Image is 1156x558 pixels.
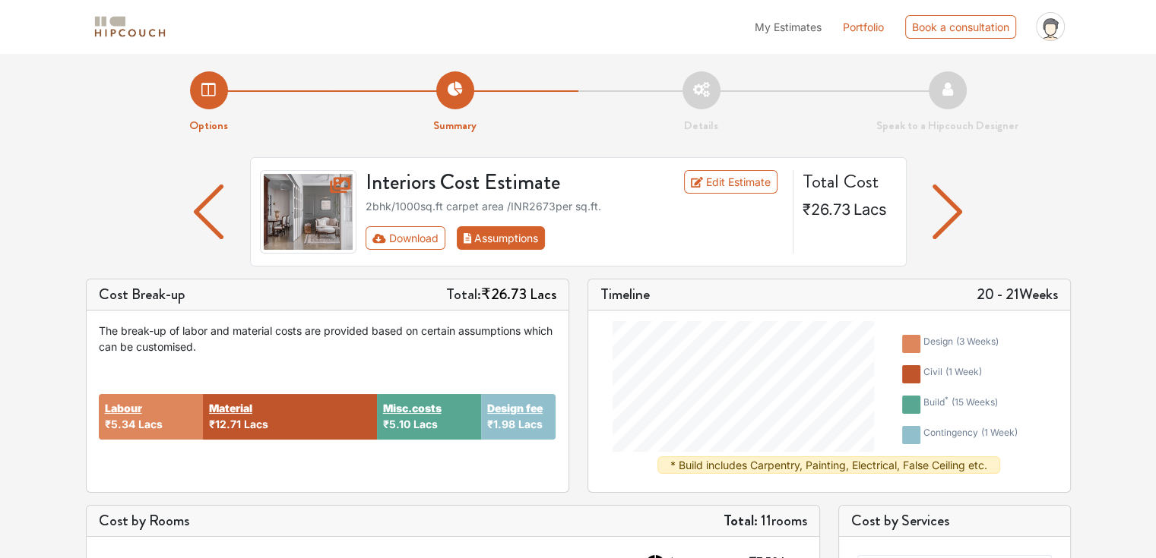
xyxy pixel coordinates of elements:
span: ₹5.10 [383,418,410,430]
img: logo-horizontal.svg [92,14,168,40]
h5: 11 rooms [724,512,807,530]
strong: Total: [724,509,758,531]
img: arrow left [933,184,962,239]
span: ₹26.73 [803,200,850,219]
button: Misc.costs [383,400,442,416]
div: civil [923,365,982,383]
strong: Details [684,117,718,134]
span: ( 15 weeks ) [952,396,998,408]
h5: Cost by Rooms [99,512,189,530]
span: Lacs [530,283,556,305]
div: * Build includes Carpentry, Painting, Electrical, False Ceiling etc. [657,456,1000,474]
strong: Speak to a Hipcouch Designer [876,117,1018,134]
span: My Estimates [755,20,822,33]
img: arrow left [194,184,223,239]
button: Download [366,226,445,250]
div: build [923,396,998,414]
span: Lacs [244,418,268,430]
a: Portfolio [843,19,884,35]
button: Assumptions [457,226,546,250]
span: ₹1.98 [487,418,515,430]
a: Edit Estimate [684,170,778,194]
span: ₹26.73 [481,283,527,305]
span: Lacs [854,200,887,219]
span: ( 1 week ) [945,366,982,377]
strong: Summary [433,117,477,134]
h3: Interiors Cost Estimate [356,170,647,196]
div: Toolbar with button groups [366,226,784,250]
span: Lacs [518,418,543,430]
h4: Total Cost [803,170,894,193]
div: First group [366,226,557,250]
button: Labour [105,400,142,416]
div: 2bhk / 1000 sq.ft carpet area /INR 2673 per sq.ft. [366,198,784,214]
h5: Cost Break-up [99,285,185,304]
h5: Timeline [600,285,650,304]
button: Design fee [487,400,543,416]
div: design [923,335,999,353]
h5: Total: [446,285,556,304]
span: Lacs [138,418,163,430]
button: Material [209,400,252,416]
div: The break-up of labor and material costs are provided based on certain assumptions which can be c... [99,323,556,355]
span: ( 1 week ) [981,427,1018,438]
span: ₹5.34 [105,418,135,430]
img: gallery [260,170,357,254]
h5: 20 - 21 Weeks [977,285,1058,304]
div: contingency [923,426,1018,444]
div: Book a consultation [905,15,1016,39]
span: Lacs [413,418,438,430]
span: ₹12.71 [209,418,241,430]
h5: Cost by Services [851,512,1058,530]
span: logo-horizontal.svg [92,10,168,44]
span: ( 3 weeks ) [956,336,999,347]
strong: Options [189,117,228,134]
